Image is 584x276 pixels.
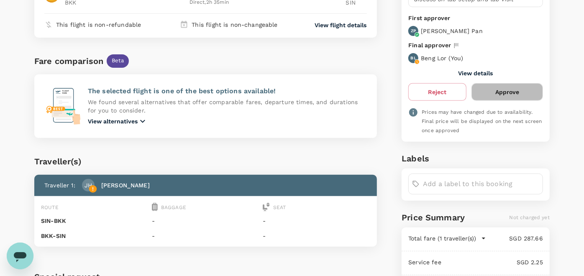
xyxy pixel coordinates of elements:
[34,155,377,168] div: Traveller(s)
[408,83,466,101] button: Reject
[408,41,451,50] p: Final approver
[422,109,542,133] span: Prices may have changed due to availability. Final price will be displayed on the next screen onc...
[263,203,270,211] img: seat-icon
[408,234,486,243] button: Total fare (1 traveller(s))
[441,258,543,266] p: SGD 2.25
[402,152,550,165] h6: Labels
[88,116,148,126] button: View alternatives
[486,234,543,243] p: SGD 287.66
[408,258,441,266] p: Service fee
[56,20,141,29] p: This flight is non-refundable
[41,204,59,210] span: Route
[41,217,149,225] p: SIN - BKK
[423,177,539,191] input: Add a label to this booking
[411,55,416,61] p: BL
[88,98,367,115] p: We found several alternatives that offer comparable fares, departure times, and durations for you...
[408,14,543,23] p: First approver
[44,181,75,189] p: Traveller 1 :
[107,57,129,65] span: Beta
[192,20,277,29] p: This flight is non-changeable
[408,234,476,243] p: Total fare (1 traveller(s))
[85,181,92,189] p: JH
[273,204,286,210] span: Seat
[263,232,370,240] p: -
[152,232,259,240] p: -
[421,27,483,35] p: [PERSON_NAME] Pan
[41,232,149,240] p: BKK - SIN
[101,181,150,189] p: [PERSON_NAME]
[471,83,543,101] button: Approve
[7,243,33,269] iframe: Button to launch messaging window
[88,117,138,125] p: View alternatives
[152,217,259,225] p: -
[458,70,493,77] button: View details
[402,211,465,224] h6: Price Summary
[152,203,158,211] img: baggage-icon
[411,28,416,34] p: ZP
[34,54,103,68] div: Fare comparison
[315,21,367,29] button: View flight details
[421,54,463,62] p: Beng Lor ( You )
[263,217,370,225] p: -
[161,204,186,210] span: Baggage
[510,215,550,220] span: Not charged yet
[88,86,367,96] p: The selected flight is one of the best options available!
